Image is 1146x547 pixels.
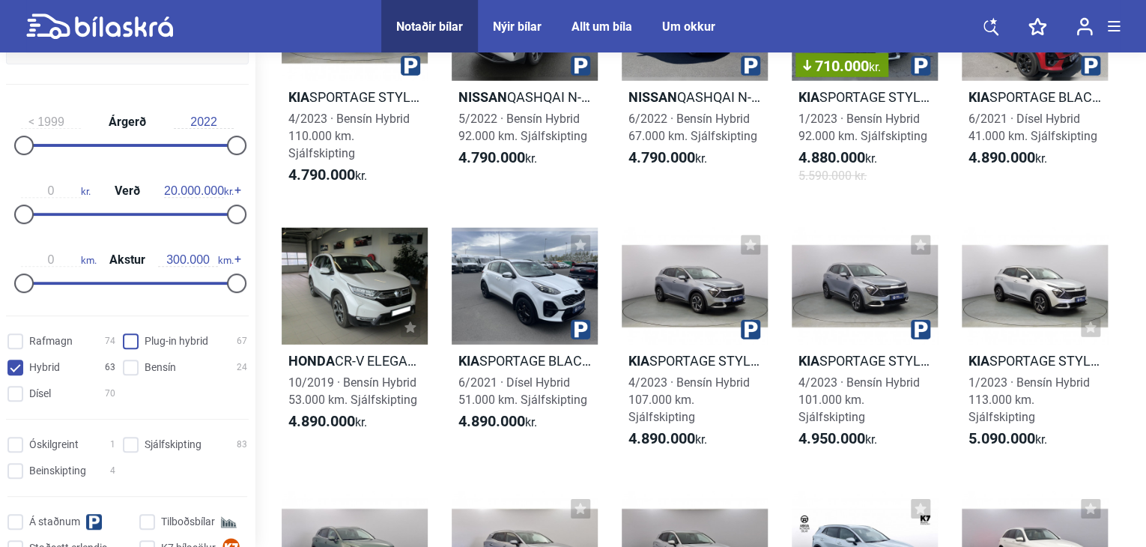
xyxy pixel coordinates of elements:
h2: QASHQAI N-CONNECTA MHEV AWD [622,88,768,106]
span: km. [158,253,234,267]
span: 83 [237,437,247,453]
span: Óskilgreint [29,437,79,453]
span: kr. [798,430,877,448]
span: 74 [105,333,115,349]
span: kr. [798,149,877,167]
span: Beinskipting [29,463,86,479]
b: Nissan [458,89,507,105]
span: 1/2023 · Bensín Hybrid 113.000 km. Sjálfskipting [968,375,1090,424]
span: kr. [869,60,881,74]
span: 4 [110,463,115,479]
b: 4.880.000 [798,148,865,166]
span: Á staðnum [29,514,80,530]
span: Dísel [29,386,51,402]
b: Kia [968,89,989,105]
img: parking.png [401,56,420,76]
span: kr. [458,413,537,431]
b: 4.790.000 [288,166,355,184]
b: Kia [458,353,479,369]
span: kr. [968,149,1047,167]
span: Sjálfskipting [145,437,201,453]
span: Tilboðsbílar [161,514,215,530]
span: Rafmagn [29,333,73,349]
h2: SPORTAGE STYLE MHEV [792,88,938,106]
span: 6/2021 · Dísel Hybrid 51.000 km. Sjálfskipting [458,375,587,407]
span: 710.000 [803,58,881,73]
a: Allt um bíla [572,19,632,34]
a: KiaSPORTAGE STYLE MHEV1/2023 · Bensín Hybrid113.000 km. Sjálfskipting5.090.000kr. [962,228,1108,462]
span: kr. [968,430,1047,448]
b: Nissan [628,89,677,105]
b: 4.950.000 [798,429,865,447]
b: Kia [628,353,649,369]
img: parking.png [741,320,760,339]
img: parking.png [741,56,760,76]
img: parking.png [571,56,590,76]
b: Honda [288,353,335,369]
b: 4.890.000 [288,412,355,430]
span: kr. [288,413,367,431]
span: kr. [458,149,537,167]
span: Bensín [145,360,176,375]
span: 67 [237,333,247,349]
span: 4/2023 · Bensín Hybrid 107.000 km. Sjálfskipting [628,375,750,424]
span: 63 [105,360,115,375]
img: parking.png [1081,56,1100,76]
span: Árgerð [105,116,150,128]
b: Kia [288,89,309,105]
img: parking.png [911,320,930,339]
span: 6/2022 · Bensín Hybrid 67.000 km. Sjálfskipting [628,112,757,143]
img: user-login.svg [1076,17,1093,36]
span: 5.590.000 kr. [798,167,867,184]
a: KiaSPORTAGE BLACK EDITION6/2021 · Dísel Hybrid51.000 km. Sjálfskipting4.890.000kr. [452,228,598,462]
span: km. [21,253,97,267]
h2: SPORTAGE STYLE MHEV [282,88,428,106]
h2: SPORTAGE STYLE MHEV [622,352,768,369]
span: kr. [288,166,367,184]
span: Plug-in hybrid [145,333,208,349]
a: HondaCR-V ELEGANCE10/2019 · Bensín Hybrid53.000 km. Sjálfskipting4.890.000kr. [282,228,428,462]
h2: SPORTAGE STYLE MHEV [962,352,1108,369]
span: 6/2021 · Dísel Hybrid 41.000 km. Sjálfskipting [968,112,1097,143]
span: 4/2023 · Bensín Hybrid 101.000 km. Sjálfskipting [798,375,920,424]
span: Verð [111,185,144,197]
span: 1 [110,437,115,453]
b: Kia [968,353,989,369]
b: 4.890.000 [628,429,695,447]
span: 24 [237,360,247,375]
span: Akstur [106,254,149,266]
h2: SPORTAGE BLACK EDITION [962,88,1108,106]
span: kr. [628,430,707,448]
span: Hybrid [29,360,60,375]
b: Kia [798,353,819,369]
h2: SPORTAGE BLACK EDITION [452,352,598,369]
span: 70 [105,386,115,402]
h2: SPORTAGE STYLE MHEV [792,352,938,369]
span: 4/2023 · Bensín Hybrid 110.000 km. Sjálfskipting [288,112,410,160]
b: 4.890.000 [458,412,525,430]
a: Um okkur [662,19,715,34]
span: kr. [21,184,91,198]
h2: QASHQAI N-CONNECTA [452,88,598,106]
span: 10/2019 · Bensín Hybrid 53.000 km. Sjálfskipting [288,375,417,407]
img: parking.png [571,320,590,339]
b: 4.790.000 [458,148,525,166]
span: kr. [164,184,234,198]
b: 5.090.000 [968,429,1035,447]
b: 4.890.000 [968,148,1035,166]
h2: CR-V ELEGANCE [282,352,428,369]
span: 1/2023 · Bensín Hybrid 92.000 km. Sjálfskipting [798,112,927,143]
a: KiaSPORTAGE STYLE MHEV4/2023 · Bensín Hybrid101.000 km. Sjálfskipting4.950.000kr. [792,228,938,462]
b: 4.790.000 [628,148,695,166]
img: parking.png [911,56,930,76]
b: Kia [798,89,819,105]
a: Nýir bílar [493,19,542,34]
a: KiaSPORTAGE STYLE MHEV4/2023 · Bensín Hybrid107.000 km. Sjálfskipting4.890.000kr. [622,228,768,462]
a: Notaðir bílar [396,19,463,34]
span: kr. [628,149,707,167]
span: 5/2022 · Bensín Hybrid 92.000 km. Sjálfskipting [458,112,587,143]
